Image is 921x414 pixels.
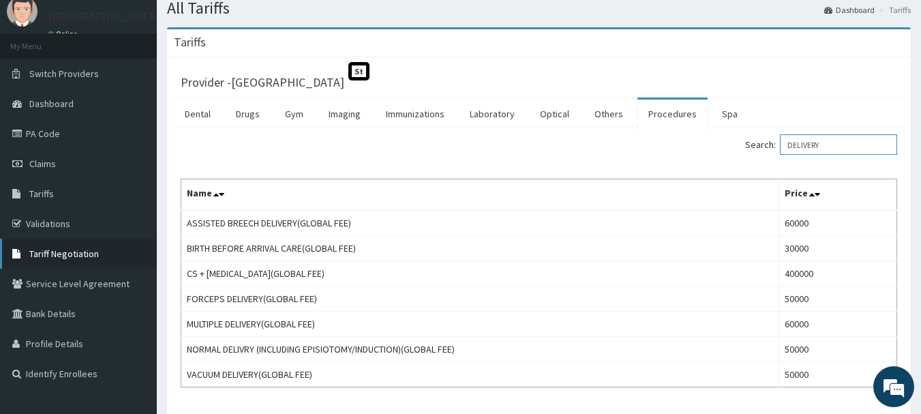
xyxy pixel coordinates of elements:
div: Chat with us now [71,76,229,94]
a: Drugs [225,100,271,128]
td: 400000 [779,261,896,286]
span: Switch Providers [29,68,99,80]
td: 50000 [779,362,896,387]
span: We're online! [79,121,188,259]
td: CS + [MEDICAL_DATA](GLOBAL FEE) [181,261,779,286]
li: Tariffs [876,4,911,16]
td: 50000 [779,286,896,312]
h3: Provider - [GEOGRAPHIC_DATA] [181,76,344,89]
span: Tariff Negotiation [29,248,99,260]
td: BIRTH BEFORE ARRIVAL CARE(GLOBAL FEE) [181,236,779,261]
td: MULTIPLE DELIVERY(GLOBAL FEE) [181,312,779,337]
td: 60000 [779,210,896,236]
a: Spa [711,100,749,128]
span: Dashboard [29,98,74,110]
td: 60000 [779,312,896,337]
div: Minimize live chat window [224,7,256,40]
a: Others [584,100,634,128]
h3: Tariffs [174,36,206,48]
a: Imaging [318,100,372,128]
a: Immunizations [375,100,455,128]
th: Name [181,179,779,211]
p: [GEOGRAPHIC_DATA] [48,10,160,23]
a: Online [48,29,80,39]
a: Dental [174,100,222,128]
td: 50000 [779,337,896,362]
label: Search: [745,134,897,155]
span: Claims [29,158,56,170]
span: Tariffs [29,188,54,200]
a: Procedures [637,100,708,128]
th: Price [779,179,896,211]
a: Optical [529,100,580,128]
td: ASSISTED BREECH DELIVERY(GLOBAL FEE) [181,210,779,236]
td: 30000 [779,236,896,261]
span: St [348,62,369,80]
a: Gym [274,100,314,128]
td: NORMAL DELIVRY (INCLUDING EPISIOTOMY/INDUCTION)(GLOBAL FEE) [181,337,779,362]
td: FORCEPS DELIVERY(GLOBAL FEE) [181,286,779,312]
a: Laboratory [459,100,526,128]
img: d_794563401_company_1708531726252_794563401 [25,68,55,102]
td: VACUUM DELIVERY(GLOBAL FEE) [181,362,779,387]
input: Search: [780,134,897,155]
textarea: Type your message and hit 'Enter' [7,272,260,320]
a: Dashboard [824,4,875,16]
